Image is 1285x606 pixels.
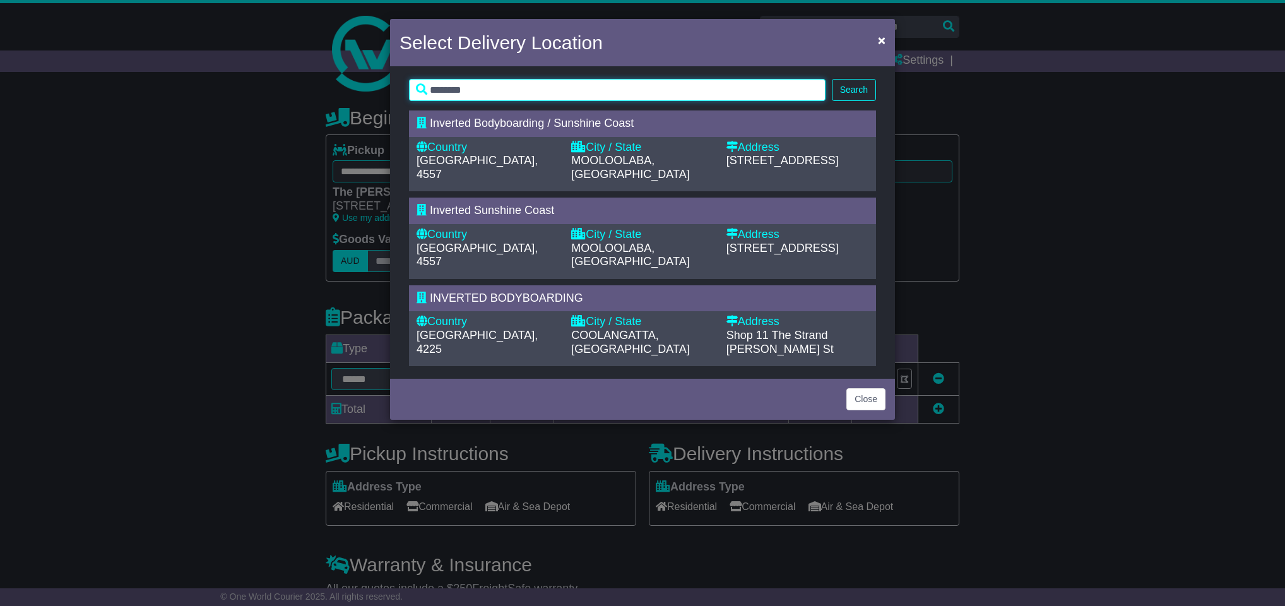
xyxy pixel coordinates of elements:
[417,228,559,242] div: Country
[726,242,839,254] span: [STREET_ADDRESS]
[878,33,885,47] span: ×
[417,315,559,329] div: Country
[430,292,583,304] span: INVERTED BODYBOARDING
[430,204,554,217] span: Inverted Sunshine Coast
[417,242,538,268] span: [GEOGRAPHIC_DATA], 4557
[571,315,713,329] div: City / State
[832,79,876,101] button: Search
[571,154,689,181] span: MOOLOOLABA, [GEOGRAPHIC_DATA]
[726,329,828,342] span: Shop 11 The Strand
[571,141,713,155] div: City / State
[846,388,885,410] button: Close
[726,343,834,355] span: [PERSON_NAME] St
[417,154,538,181] span: [GEOGRAPHIC_DATA], 4557
[726,154,839,167] span: [STREET_ADDRESS]
[400,28,603,57] h4: Select Delivery Location
[430,117,634,129] span: Inverted Bodyboarding / Sunshine Coast
[417,329,538,355] span: [GEOGRAPHIC_DATA], 4225
[571,242,689,268] span: MOOLOOLABA, [GEOGRAPHIC_DATA]
[872,27,892,53] button: Close
[726,228,868,242] div: Address
[726,141,868,155] div: Address
[417,141,559,155] div: Country
[571,228,713,242] div: City / State
[726,315,868,329] div: Address
[571,329,689,355] span: COOLANGATTA, [GEOGRAPHIC_DATA]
